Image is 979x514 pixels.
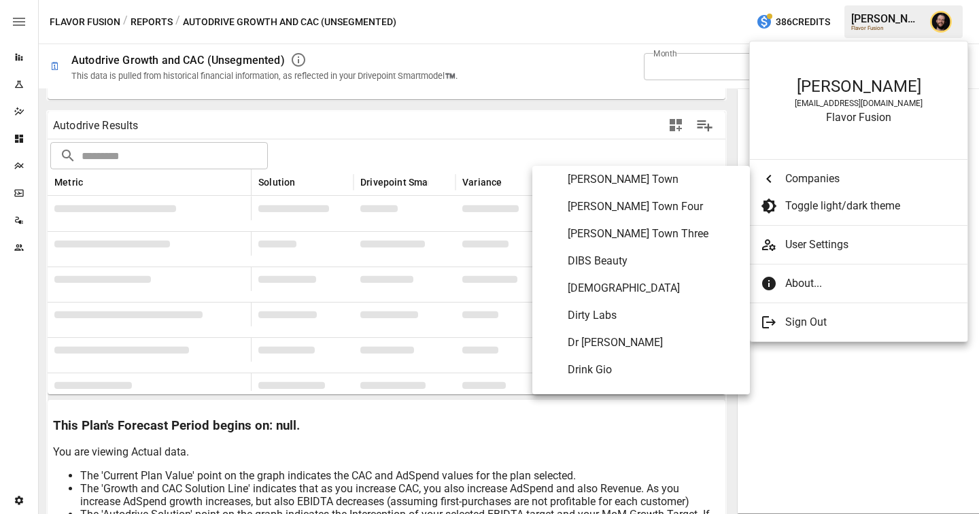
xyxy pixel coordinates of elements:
span: DIBS Beauty [568,253,739,269]
div: [PERSON_NAME] [763,77,954,96]
span: [PERSON_NAME] Town Three [568,226,739,242]
span: [PERSON_NAME] Town Four [568,199,739,215]
span: Companies [785,171,957,187]
div: Flavor Fusion [763,111,954,124]
span: User Settings [785,237,957,253]
span: [PERSON_NAME] Town [568,171,739,188]
span: About... [785,275,957,292]
span: Dr [PERSON_NAME] [568,335,739,351]
span: Dirty Labs [568,307,739,324]
span: [DEMOGRAPHIC_DATA] [568,280,739,296]
span: Sign Out [785,314,957,330]
span: Drink Gio [568,362,739,378]
div: [EMAIL_ADDRESS][DOMAIN_NAME] [763,99,954,108]
span: Toggle light/dark theme [785,198,957,214]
